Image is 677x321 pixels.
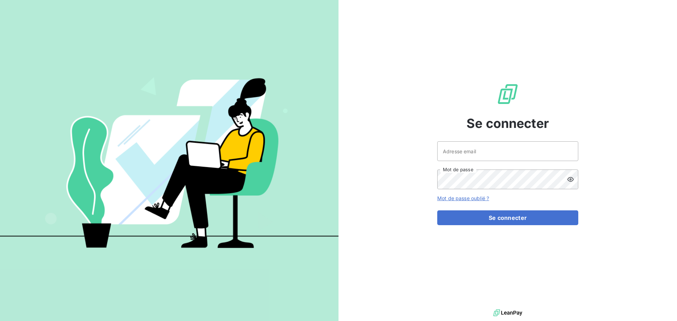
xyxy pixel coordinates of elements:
a: Mot de passe oublié ? [437,195,489,201]
img: Logo LeanPay [496,83,519,105]
span: Se connecter [466,114,549,133]
input: placeholder [437,141,578,161]
button: Se connecter [437,210,578,225]
img: logo [493,308,522,318]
